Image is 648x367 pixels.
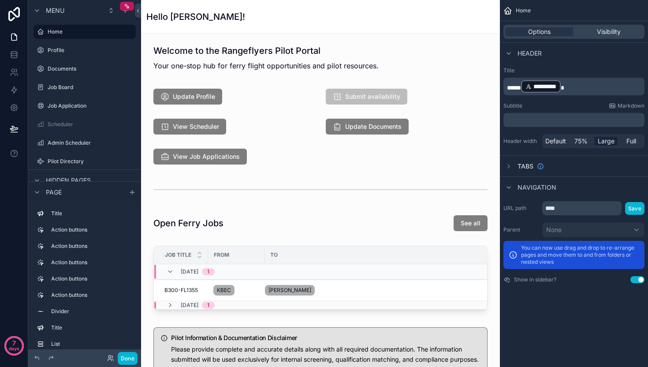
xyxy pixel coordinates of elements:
[503,226,539,233] label: Parent
[28,202,141,349] div: scrollable content
[214,251,229,258] span: From
[181,268,198,275] span: [DATE]
[165,251,191,258] span: Job Title
[626,137,636,146] span: Full
[503,138,539,145] label: Header width
[48,102,134,109] label: Job Application
[518,49,542,58] span: Header
[34,117,136,131] a: Scheduler
[528,27,551,36] span: Options
[48,139,134,146] label: Admin Scheduler
[625,202,644,215] button: Save
[518,183,556,192] span: Navigation
[514,276,556,283] label: Show in sidebar?
[545,137,566,146] span: Default
[51,308,132,315] label: Divider
[51,226,132,233] label: Action buttons
[51,292,132,299] label: Action buttons
[48,65,134,72] label: Documents
[546,225,562,234] span: None
[34,136,136,150] a: Admin Scheduler
[48,121,134,128] label: Scheduler
[516,7,531,14] span: Home
[48,84,134,91] label: Job Board
[51,210,132,217] label: Title
[146,11,245,23] h1: Hello [PERSON_NAME]!
[207,268,209,275] div: 1
[48,28,130,35] label: Home
[503,102,522,109] label: Subtitle
[46,188,62,197] span: Page
[46,6,64,15] span: Menu
[34,43,136,57] a: Profile
[34,62,136,76] a: Documents
[503,205,539,212] label: URL path
[521,244,639,266] p: You can now use drag and drop to re-arrange pages and move them to and from folders or nested views
[542,222,644,237] button: None
[34,80,136,94] a: Job Board
[503,67,644,74] label: Title
[618,102,644,109] span: Markdown
[503,78,644,95] div: scrollable content
[574,137,588,146] span: 75%
[51,324,132,331] label: Title
[34,25,136,39] a: Home
[51,341,132,348] label: List
[46,176,91,185] span: Hidden pages
[34,154,136,169] a: Pilot Directory
[270,251,278,258] span: To
[9,342,19,355] p: days
[12,339,16,348] p: 7
[51,243,132,250] label: Action buttons
[48,47,134,54] label: Profile
[118,352,138,365] button: Done
[503,113,644,127] div: scrollable content
[598,137,614,146] span: Large
[181,302,198,309] span: [DATE]
[597,27,621,36] span: Visibility
[51,259,132,266] label: Action buttons
[34,99,136,113] a: Job Application
[609,102,644,109] a: Markdown
[51,275,132,282] label: Action buttons
[518,162,533,171] span: Tabs
[48,158,134,165] label: Pilot Directory
[207,302,209,309] div: 1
